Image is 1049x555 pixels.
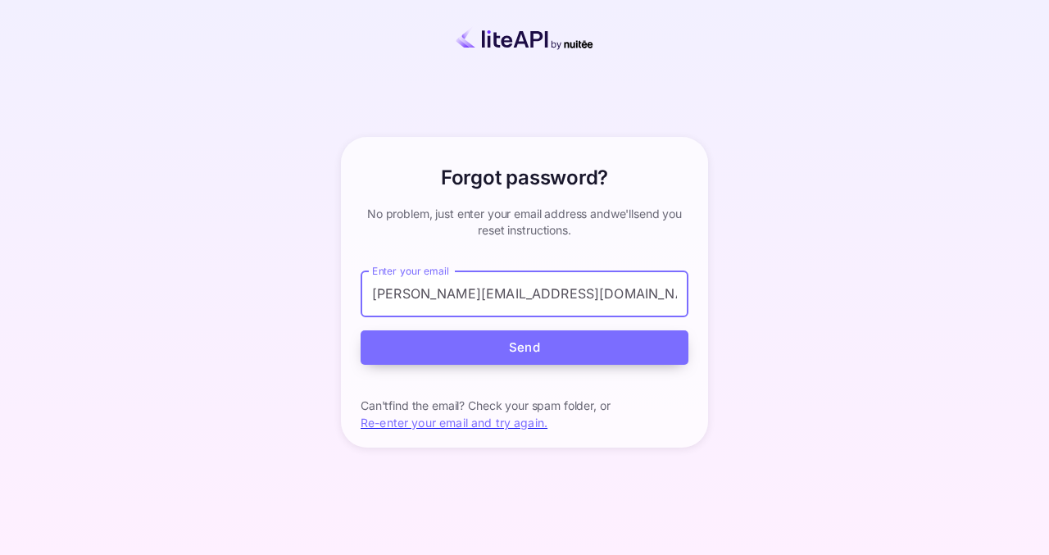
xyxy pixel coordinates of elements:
p: Can't find the email? Check your spam folder, or [361,398,688,414]
label: Enter your email [372,264,449,278]
button: Send [361,330,688,366]
p: No problem, just enter your email address and we'll send you reset instructions. [361,206,688,239]
img: liteapi [430,26,619,50]
a: Re-enter your email and try again. [361,416,547,430]
h6: Forgot password? [441,163,608,193]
